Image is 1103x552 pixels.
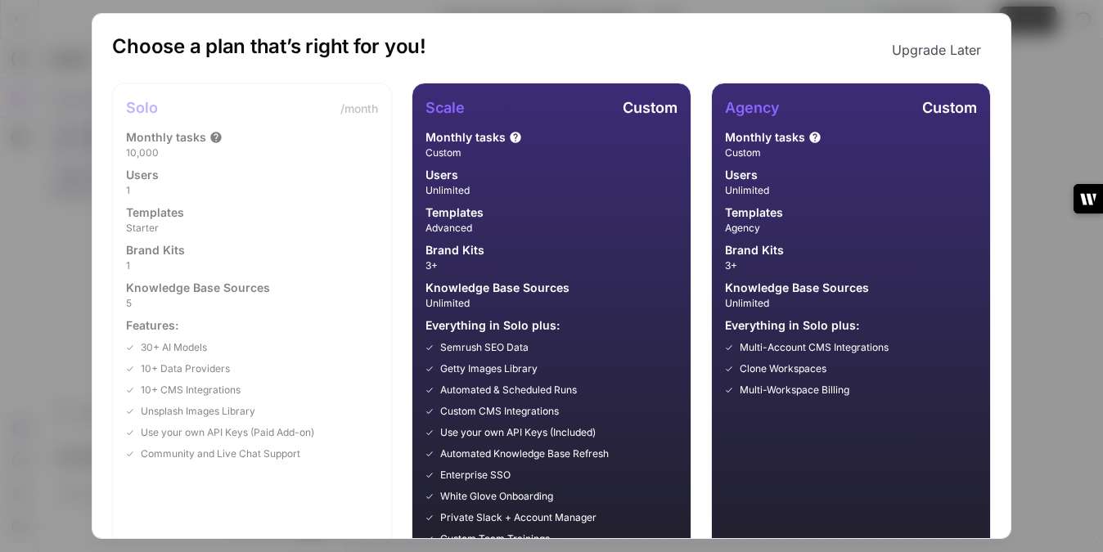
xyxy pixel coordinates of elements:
span: 10+ Data Providers [141,361,230,376]
span: Monthly tasks [126,129,206,146]
h1: Solo [126,96,158,119]
span: Unlimited [425,183,678,198]
span: Use your own API Keys (Included) [440,425,596,440]
span: 30+ AI Models [141,340,207,355]
span: Users [725,167,758,183]
span: Custom [425,146,678,160]
span: Users [425,167,458,183]
span: Automated Knowledge Base Refresh [440,447,609,461]
span: Monthly tasks [425,129,506,146]
span: Advanced [425,221,678,236]
span: /month [340,101,378,115]
span: Features: [126,317,378,334]
span: Semrush SEO Data [440,340,529,355]
h1: Agency [725,96,780,119]
h1: Choose a plan that’s right for you! [112,34,426,66]
span: Custom [922,99,977,116]
span: Custom [725,146,977,160]
span: Unlimited [725,183,977,198]
span: 5 [126,296,378,311]
span: 10+ CMS Integrations [141,383,241,397]
span: Templates [126,204,184,221]
span: Users [126,167,159,183]
span: White Glove Onboarding [440,489,553,504]
span: Templates [425,204,484,221]
span: Custom [623,99,678,116]
span: Multi-Account CMS Integrations [740,340,889,355]
span: Community and Live Chat Support [141,447,300,461]
span: Private Slack + Account Manager [440,510,597,525]
span: 1 [126,258,378,273]
span: 3+ [725,258,977,273]
span: Knowledge Base Sources [725,280,869,296]
span: Custom Team Trainings [440,532,550,546]
span: Knowledge Base Sources [126,280,270,296]
span: Everything in Solo plus: [725,317,977,334]
span: Unlimited [725,296,977,311]
span: Clone Workspaces [740,361,826,376]
span: Agency [725,221,977,236]
span: Multi-Workspace Billing [740,383,849,397]
span: Unlimited [425,296,678,311]
span: Brand Kits [725,242,784,258]
span: Use your own API Keys (Paid Add-on) [141,425,314,440]
span: Enterprise SSO [440,468,511,482]
span: Automated & Scheduled Runs [440,383,577,397]
span: Brand Kits [425,242,484,258]
span: Everything in Solo plus: [425,317,678,334]
span: Templates [725,204,783,221]
span: Custom CMS Integrations [440,404,559,419]
span: Getty Images Library [440,361,538,376]
span: Brand Kits [126,242,185,258]
span: 10,000 [126,146,378,160]
button: Upgrade Later [882,34,991,66]
span: Unsplash Images Library [141,404,255,419]
span: 3+ [425,258,678,273]
span: 1 [126,183,378,198]
span: Monthly tasks [725,129,805,146]
h1: Scale [425,96,465,119]
span: Starter [126,221,378,236]
span: Knowledge Base Sources [425,280,570,296]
